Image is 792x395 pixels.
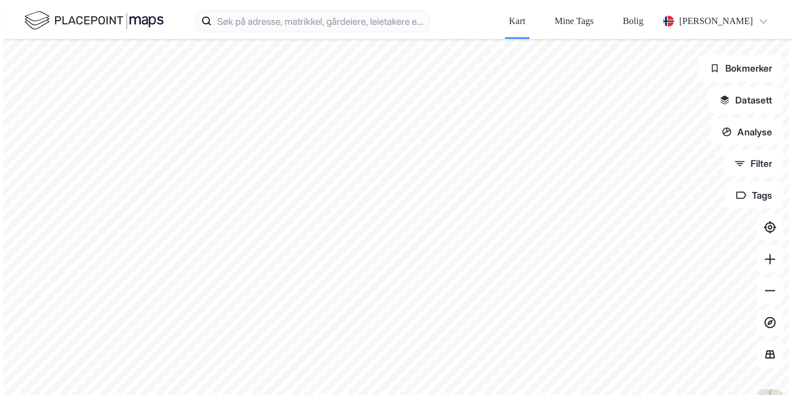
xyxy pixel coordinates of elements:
[555,13,594,29] div: Mine Tags
[24,10,164,33] img: logo.f888ab2527a4732fd821a326f86c7f29.svg
[212,8,430,34] input: Søk på adresse, matrikkel, gårdeiere, leietakere eller personer
[679,13,753,29] div: [PERSON_NAME]
[751,355,792,395] div: Kontrollprogram for chat
[751,355,792,395] iframe: Chat Widget
[509,13,526,29] div: Kart
[623,13,644,29] div: Bolig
